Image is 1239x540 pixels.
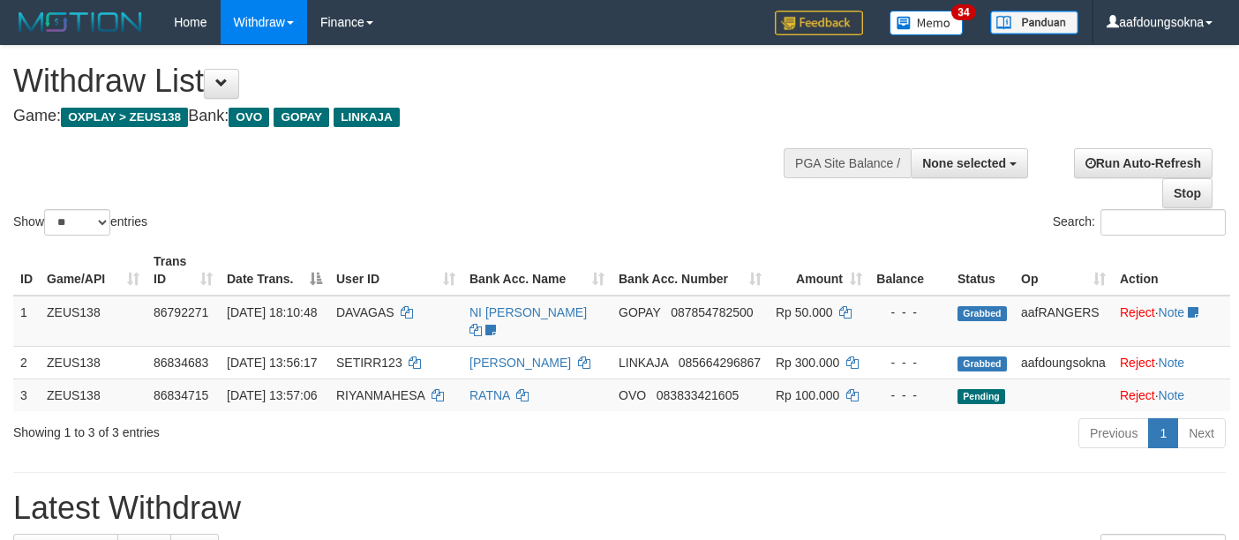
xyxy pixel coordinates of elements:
[13,346,40,379] td: 2
[227,305,317,319] span: [DATE] 18:10:48
[1120,305,1155,319] a: Reject
[951,4,975,20] span: 34
[44,209,110,236] select: Showentries
[619,305,660,319] span: GOPAY
[769,245,869,296] th: Amount: activate to sort column ascending
[1113,245,1230,296] th: Action
[334,108,400,127] span: LINKAJA
[146,245,220,296] th: Trans ID: activate to sort column ascending
[40,346,146,379] td: ZEUS138
[1053,209,1226,236] label: Search:
[1014,346,1113,379] td: aafdoungsokna
[1159,356,1185,370] a: Note
[227,388,317,402] span: [DATE] 13:57:06
[1113,379,1230,411] td: ·
[911,148,1028,178] button: None selected
[890,11,964,35] img: Button%20Memo.svg
[13,416,503,441] div: Showing 1 to 3 of 3 entries
[876,386,943,404] div: - - -
[469,305,587,319] a: NI [PERSON_NAME]
[957,306,1007,321] span: Grabbed
[1159,388,1185,402] a: Note
[876,304,943,321] div: - - -
[876,354,943,371] div: - - -
[336,305,394,319] span: DAVAGAS
[154,305,208,319] span: 86792271
[784,148,911,178] div: PGA Site Balance /
[869,245,950,296] th: Balance
[1014,296,1113,347] td: aafRANGERS
[1162,178,1213,208] a: Stop
[957,356,1007,371] span: Grabbed
[1014,245,1113,296] th: Op: activate to sort column ascending
[13,9,147,35] img: MOTION_logo.png
[13,379,40,411] td: 3
[462,245,612,296] th: Bank Acc. Name: activate to sort column ascending
[1177,418,1226,448] a: Next
[154,388,208,402] span: 86834715
[1100,209,1226,236] input: Search:
[679,356,761,370] span: Copy 085664296867 to clipboard
[950,245,1014,296] th: Status
[40,379,146,411] td: ZEUS138
[1113,296,1230,347] td: ·
[776,388,839,402] span: Rp 100.000
[229,108,269,127] span: OVO
[40,245,146,296] th: Game/API: activate to sort column ascending
[13,491,1226,526] h1: Latest Withdraw
[1120,356,1155,370] a: Reject
[13,64,808,99] h1: Withdraw List
[1074,148,1213,178] a: Run Auto-Refresh
[619,356,668,370] span: LINKAJA
[775,11,863,35] img: Feedback.jpg
[274,108,329,127] span: GOPAY
[922,156,1006,170] span: None selected
[671,305,753,319] span: Copy 087854782500 to clipboard
[227,356,317,370] span: [DATE] 13:56:17
[776,356,839,370] span: Rp 300.000
[336,388,424,402] span: RIYANMAHESA
[1120,388,1155,402] a: Reject
[469,388,510,402] a: RATNA
[13,108,808,125] h4: Game: Bank:
[1159,305,1185,319] a: Note
[657,388,739,402] span: Copy 083833421605 to clipboard
[1078,418,1149,448] a: Previous
[619,388,646,402] span: OVO
[329,245,462,296] th: User ID: activate to sort column ascending
[13,209,147,236] label: Show entries
[469,356,571,370] a: [PERSON_NAME]
[776,305,833,319] span: Rp 50.000
[957,389,1005,404] span: Pending
[990,11,1078,34] img: panduan.png
[612,245,769,296] th: Bank Acc. Number: activate to sort column ascending
[13,245,40,296] th: ID
[40,296,146,347] td: ZEUS138
[61,108,188,127] span: OXPLAY > ZEUS138
[1148,418,1178,448] a: 1
[1113,346,1230,379] td: ·
[220,245,329,296] th: Date Trans.: activate to sort column descending
[13,296,40,347] td: 1
[154,356,208,370] span: 86834683
[336,356,402,370] span: SETIRR123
